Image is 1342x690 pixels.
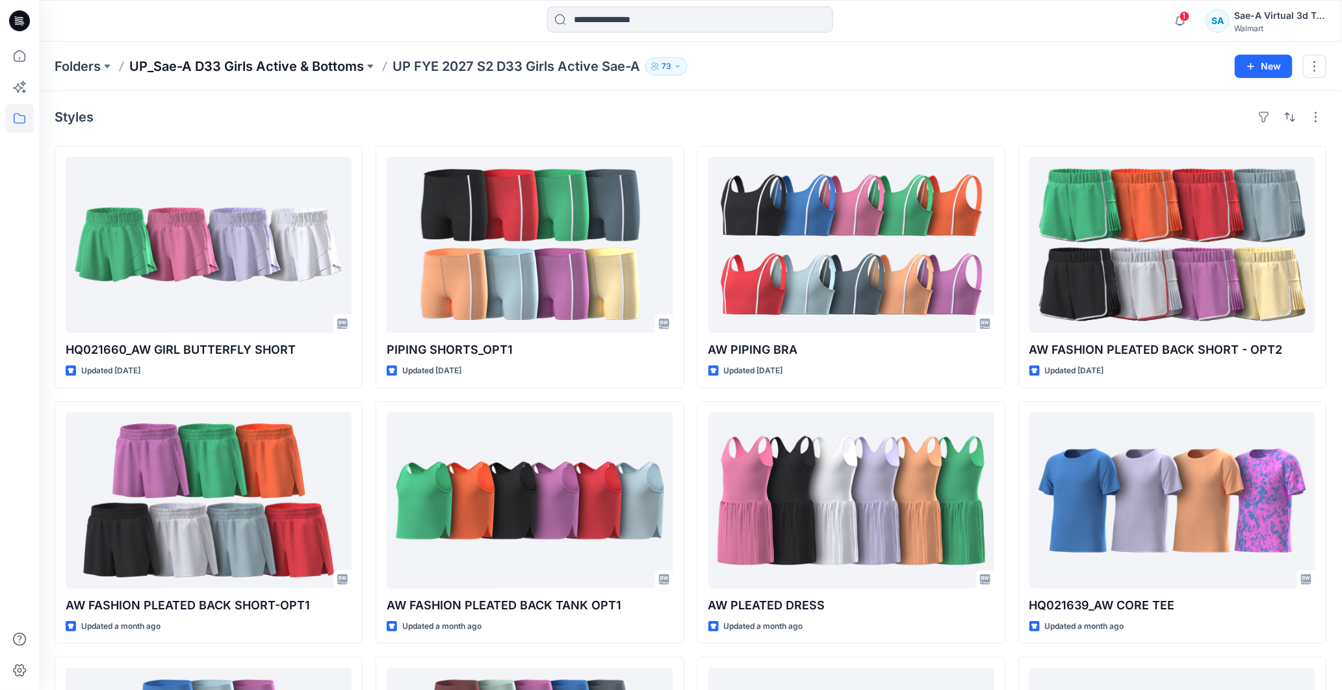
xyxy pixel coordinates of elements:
[662,59,671,73] p: 73
[81,620,161,633] p: Updated a month ago
[1045,364,1104,378] p: Updated [DATE]
[708,157,994,333] a: AW PIPING BRA
[387,596,673,615] p: AW FASHION PLEATED BACK TANK OPT1
[1235,55,1293,78] button: New
[55,57,101,75] a: Folders
[387,157,673,333] a: PIPING SHORTS_OPT1
[402,364,461,378] p: Updated [DATE]
[402,620,482,633] p: Updated a month ago
[708,412,994,589] a: AW PLEATED DRESS
[708,341,994,359] p: AW PIPING BRA
[66,596,352,615] p: AW FASHION PLEATED BACK SHORT-OPT1
[645,57,688,75] button: 73
[129,57,364,75] a: UP_Sae-A D33 Girls Active & Bottoms
[81,364,140,378] p: Updated [DATE]
[724,364,783,378] p: Updated [DATE]
[66,412,352,589] a: AW FASHION PLEATED BACK SHORT-OPT1
[1235,8,1326,23] div: Sae-A Virtual 3d Team
[55,109,94,125] h4: Styles
[1180,11,1190,21] span: 1
[1029,412,1315,589] a: HQ021639_AW CORE TEE
[1029,596,1315,615] p: HQ021639_AW CORE TEE
[1045,620,1124,633] p: Updated a month ago
[1235,23,1326,33] div: Walmart
[724,620,803,633] p: Updated a month ago
[66,157,352,333] a: HQ021660_AW GIRL BUTTERFLY SHORT
[708,596,994,615] p: AW PLEATED DRESS
[1206,9,1230,33] div: SA
[1029,157,1315,333] a: AW FASHION PLEATED BACK SHORT - OPT2
[387,341,673,359] p: PIPING SHORTS_OPT1
[1029,341,1315,359] p: AW FASHION PLEATED BACK SHORT - OPT2
[66,341,352,359] p: HQ021660_AW GIRL BUTTERFLY SHORT
[393,57,640,75] p: UP FYE 2027 S2 D33 Girls Active Sae-A
[387,412,673,589] a: AW FASHION PLEATED BACK TANK OPT1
